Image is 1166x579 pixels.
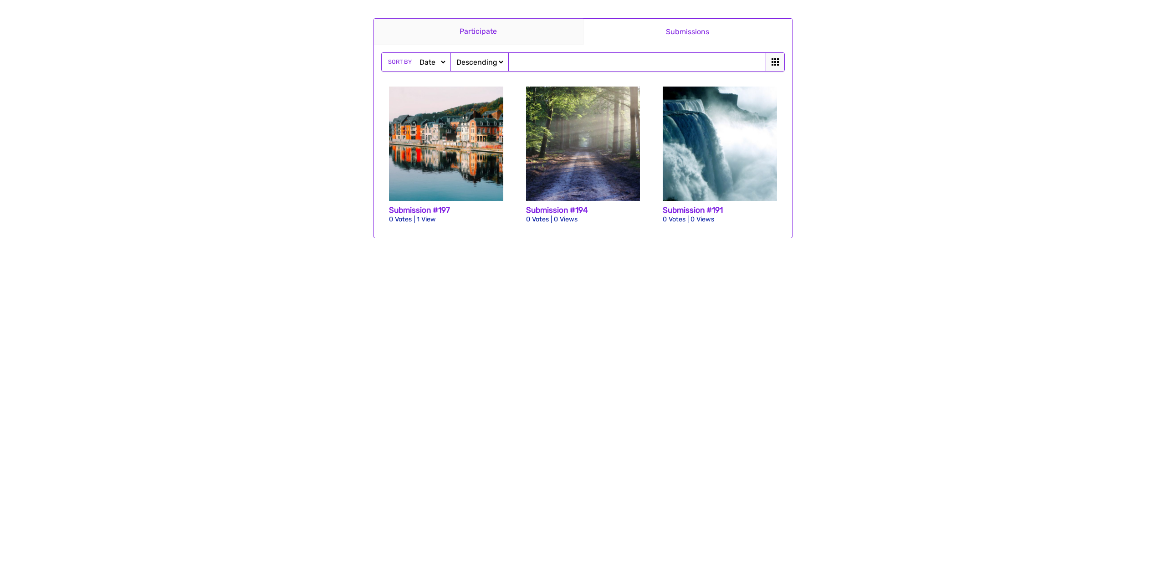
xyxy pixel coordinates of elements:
a: Participate [374,19,583,45]
img: road-815297_1920-512x512.jpg [526,87,640,201]
img: niagara-falls-218591_1920-3-512x512.jpg [663,87,777,201]
h3: Submission #194 [526,205,640,216]
span: Sort by [388,57,412,66]
p: 0 Votes | 1 View [389,216,503,223]
a: Submission #191 0 Votes | 0 Views [655,79,785,231]
h3: Submission #191 [663,205,777,216]
p: 0 Votes | 0 Views [663,216,777,223]
a: Submission #197 0 Votes | 1 View [381,79,511,231]
p: 0 Votes | 0 Views [526,216,640,223]
a: Submissions [583,18,793,45]
a: Submission #194 0 Votes | 0 Views [518,79,648,231]
h3: Submission #197 [389,205,503,216]
img: dinant-2220459_1920-2-512x512.jpg [389,87,503,201]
